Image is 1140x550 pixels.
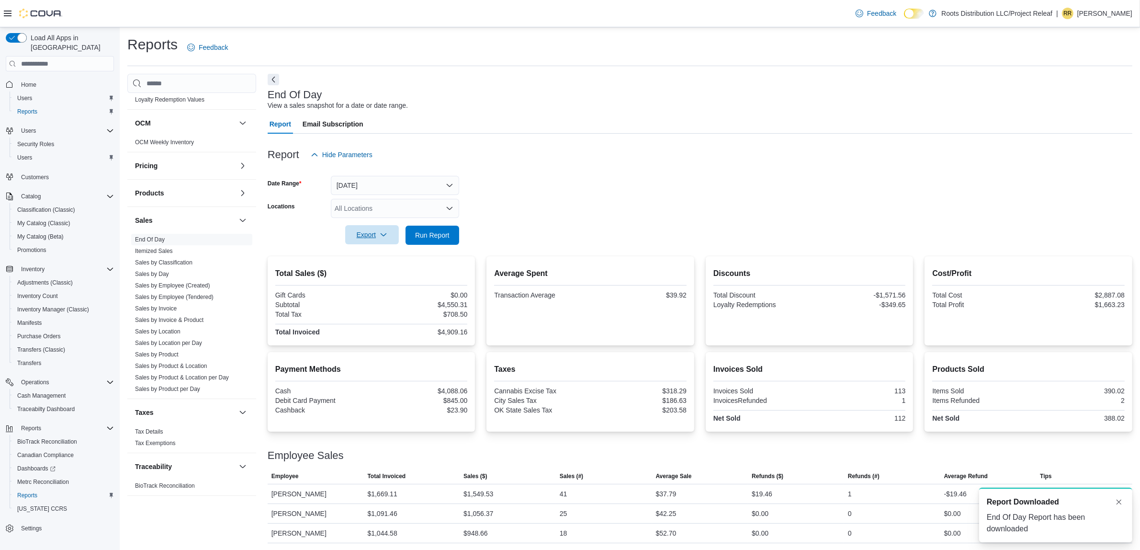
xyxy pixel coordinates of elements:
span: Catalog [17,191,114,202]
a: Classification (Classic) [13,204,79,216]
div: -$1,571.56 [812,291,906,299]
h3: Traceability [135,462,172,471]
div: -$19.46 [944,488,967,500]
span: My Catalog (Beta) [17,233,64,241]
a: Purchase Orders [13,331,65,342]
span: Refunds ($) [752,472,783,480]
button: Users [17,125,40,137]
div: Loyalty [127,82,256,109]
a: Loyalty Redemption Values [135,96,204,103]
span: Hide Parameters [322,150,372,160]
div: $0.00 [373,291,468,299]
a: Users [13,92,36,104]
a: Manifests [13,317,45,329]
span: Metrc Reconciliation [17,478,69,486]
span: Sales by Product [135,351,179,358]
div: Gift Cards [275,291,370,299]
strong: Net Sold [713,414,741,422]
p: Roots Distribution LLC/Project Releaf [941,8,1052,19]
strong: Total Invoiced [275,328,320,336]
span: Sales by Employee (Created) [135,282,210,289]
a: Reports [13,106,41,117]
div: $845.00 [373,397,468,404]
span: Load All Apps in [GEOGRAPHIC_DATA] [27,33,114,52]
a: Traceabilty Dashboard [13,403,79,415]
div: 25 [560,508,567,519]
div: Total Tax [275,310,370,318]
span: Users [17,125,114,137]
button: Traceability [237,461,248,472]
a: Sales by Product per Day [135,386,200,392]
button: Open list of options [446,205,453,212]
button: Hide Parameters [307,145,376,164]
div: 112 [812,414,906,422]
h3: Employee Sales [268,450,344,461]
input: Dark Mode [904,9,924,19]
span: Operations [17,377,114,388]
div: $708.50 [373,310,468,318]
button: My Catalog (Beta) [10,230,118,243]
button: Operations [2,376,118,389]
h2: Products Sold [932,364,1125,375]
div: Cashback [275,406,370,414]
label: Date Range [268,180,302,187]
span: Classification (Classic) [17,206,75,214]
button: Metrc Reconciliation [10,475,118,489]
a: My Catalog (Classic) [13,218,74,229]
button: Users [10,151,118,164]
button: Reports [2,422,118,435]
span: BioTrack Reconciliation [17,438,77,446]
span: Sales by Product per Day [135,385,200,393]
h2: Discounts [713,268,906,279]
span: My Catalog (Classic) [13,218,114,229]
div: Total Cost [932,291,1027,299]
button: Pricing [135,161,235,171]
div: 1 [812,397,906,404]
button: Sales [135,216,235,225]
button: Inventory [17,264,48,275]
span: Reports [21,424,41,432]
span: Promotions [17,246,46,254]
span: Feedback [199,43,228,52]
a: Sales by Product & Location per Day [135,374,229,381]
a: Sales by Location per Day [135,340,202,346]
span: rr [1063,8,1072,19]
span: Inventory Manager (Classic) [17,306,89,313]
span: My Catalog (Classic) [17,219,70,227]
span: Home [21,81,36,89]
button: Customers [2,170,118,184]
h2: Payment Methods [275,364,468,375]
button: Next [268,74,279,85]
h3: Taxes [135,408,154,417]
span: Customers [17,171,114,183]
button: Classification (Classic) [10,203,118,217]
div: OK State Sales Tax [494,406,588,414]
span: Security Roles [13,138,114,150]
h2: Taxes [494,364,687,375]
button: Inventory Manager (Classic) [10,303,118,316]
a: Canadian Compliance [13,449,78,461]
span: Reports [17,423,114,434]
div: Sales [127,234,256,399]
span: Dashboards [17,465,56,472]
span: Sales by Day [135,270,169,278]
div: 1 [848,488,852,500]
span: Sales by Product & Location per Day [135,374,229,381]
label: Locations [268,203,295,210]
a: Itemized Sales [135,248,173,254]
span: Canadian Compliance [13,449,114,461]
div: $0.00 [752,508,768,519]
span: Sales by Product & Location [135,362,207,370]
a: Tax Exemptions [135,440,176,447]
span: Average Sale [656,472,692,480]
button: Settings [2,521,118,535]
button: Taxes [237,407,248,418]
a: Tax Details [135,428,163,435]
a: Dashboards [10,462,118,475]
h3: End Of Day [268,89,322,101]
h3: Report [268,149,299,160]
span: Dashboards [13,463,114,474]
span: My Catalog (Beta) [13,231,114,242]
